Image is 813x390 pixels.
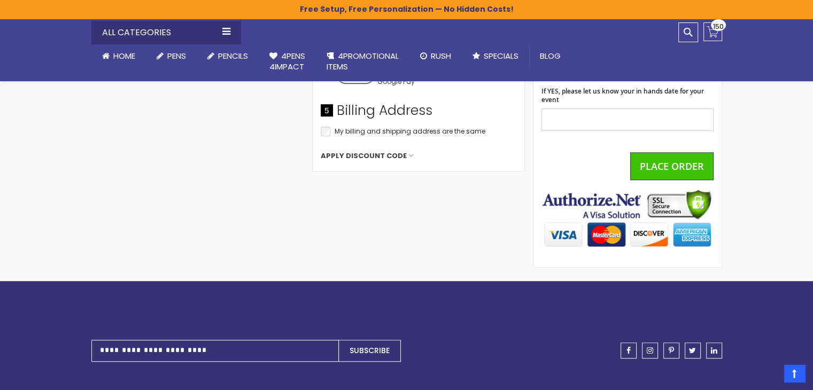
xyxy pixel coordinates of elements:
[146,44,197,68] a: Pens
[218,50,248,61] span: Pencils
[167,50,186,61] span: Pens
[703,22,722,41] a: 150
[91,44,146,68] a: Home
[640,160,704,173] span: Place Order
[541,87,704,104] span: If YES, please let us know your in hands date for your event
[350,345,390,356] span: Subscribe
[259,44,316,79] a: 4Pens4impact
[409,44,462,68] a: Rush
[663,342,679,358] a: pinterest
[327,50,399,72] span: 4PROMOTIONAL ITEMS
[711,347,717,354] span: linkedin
[626,347,631,354] span: facebook
[377,77,415,86] span: Google Pay
[685,342,701,358] a: twitter
[431,50,451,61] span: Rush
[713,21,724,32] span: 150
[484,50,518,61] span: Specials
[91,21,241,44] div: All Categories
[338,340,401,362] button: Subscribe
[321,102,516,125] div: Billing Address
[462,44,529,68] a: Specials
[706,342,722,358] a: linkedin
[197,44,259,68] a: Pencils
[321,151,407,161] span: Apply Discount Code
[316,44,409,79] a: 4PROMOTIONALITEMS
[647,347,653,354] span: instagram
[784,365,805,382] a: Top
[669,347,674,354] span: pinterest
[689,347,696,354] span: twitter
[269,50,305,72] span: 4Pens 4impact
[335,127,485,136] span: My billing and shipping address are the same
[621,342,637,358] a: facebook
[113,50,135,61] span: Home
[642,342,658,358] a: instagram
[529,44,571,68] a: Blog
[540,50,561,61] span: Blog
[630,152,714,180] button: Place Order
